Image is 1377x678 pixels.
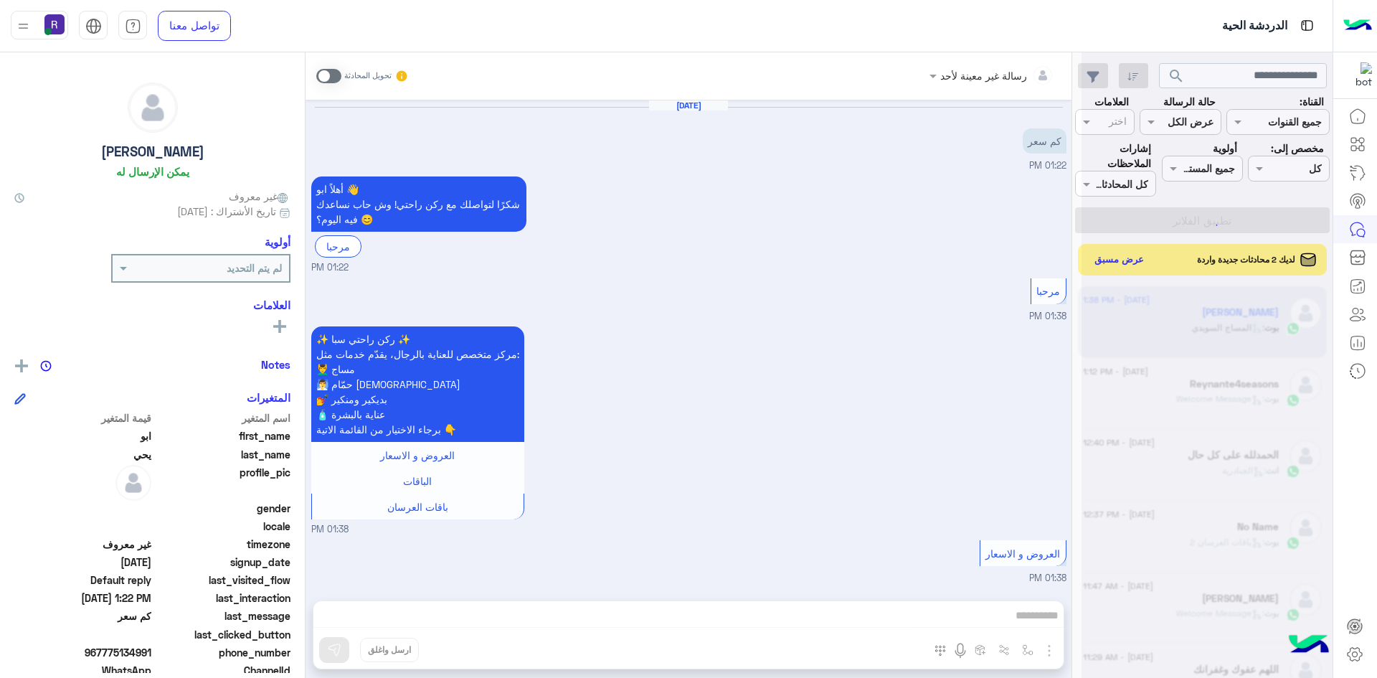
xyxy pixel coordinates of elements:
[14,608,151,623] span: كم سعر
[14,447,151,462] span: يحي
[229,189,290,204] span: غير معروف
[315,235,361,258] div: مرحبا
[14,428,151,443] span: ابو
[154,627,291,642] span: last_clicked_button
[14,555,151,570] span: 2025-09-01T10:22:33.203Z
[311,176,526,232] p: 1/9/2025, 1:22 PM
[118,11,147,41] a: tab
[44,14,65,34] img: userImage
[128,83,177,132] img: defaultAdmin.png
[1284,621,1334,671] img: hulul-logo.png
[1029,311,1066,321] span: 01:38 PM
[1346,62,1372,88] img: 322853014244696
[14,410,151,425] span: قيمة المتغير
[14,645,151,660] span: 967775134991
[1029,160,1066,171] span: 01:22 PM
[14,663,151,678] span: 2
[154,519,291,534] span: locale
[14,501,151,516] span: null
[403,475,432,487] span: الباقات
[1029,573,1066,583] span: 01:38 PM
[14,519,151,534] span: null
[1036,285,1060,297] span: مرحبا
[154,447,291,462] span: last_name
[247,391,290,404] h6: المتغيرات
[1298,17,1316,34] img: tab
[14,627,151,642] span: null
[85,18,102,34] img: tab
[14,590,151,606] span: 2025-09-01T10:22:33.68Z
[344,70,392,82] small: تحويل المحادثة
[14,298,290,311] h6: العلامات
[14,537,151,552] span: غير معروف
[154,573,291,588] span: last_visited_flow
[154,428,291,443] span: first_name
[154,537,291,552] span: timezone
[115,465,151,501] img: defaultAdmin.png
[311,523,349,537] span: 01:38 PM
[40,360,52,372] img: notes
[1343,11,1372,41] img: Logo
[1194,212,1219,237] div: loading...
[15,359,28,372] img: add
[311,261,349,275] span: 01:22 PM
[387,501,448,513] span: باقات العرسان
[1075,141,1151,171] label: إشارات الملاحظات
[177,204,276,219] span: تاريخ الأشتراك : [DATE]
[1023,128,1066,154] p: 1/9/2025, 1:22 PM
[154,501,291,516] span: gender
[380,449,455,461] span: العروض و الاسعار
[101,143,204,160] h5: [PERSON_NAME]
[261,358,290,371] h6: Notes
[1222,17,1287,36] p: الدردشة الحية
[158,11,231,41] a: تواصل معنا
[985,547,1060,560] span: العروض و الاسعار
[1109,113,1129,132] div: اختر
[1075,207,1330,233] button: تطبيق الفلاتر
[154,555,291,570] span: signup_date
[14,17,32,35] img: profile
[360,638,419,662] button: ارسل واغلق
[154,608,291,623] span: last_message
[154,645,291,660] span: phone_number
[14,573,151,588] span: Default reply
[154,590,291,606] span: last_interaction
[154,663,291,678] span: ChannelId
[116,165,189,178] h6: يمكن الإرسال له
[154,410,291,425] span: اسم المتغير
[311,326,524,442] p: 1/9/2025, 1:38 PM
[125,18,141,34] img: tab
[649,100,728,110] h6: [DATE]
[154,465,291,498] span: profile_pic
[265,235,290,248] h6: أولوية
